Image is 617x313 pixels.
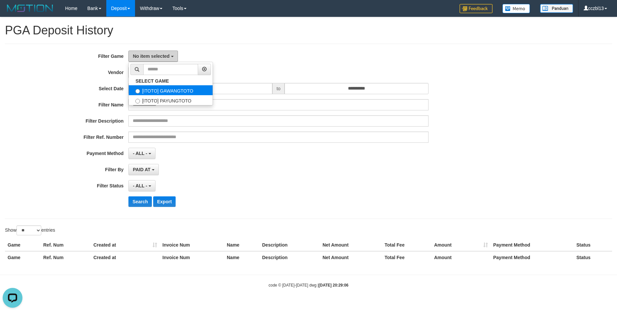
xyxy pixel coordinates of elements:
[3,3,22,22] button: Open LiveChat chat widget
[133,151,147,156] span: - ALL -
[128,196,152,207] button: Search
[382,251,431,263] th: Total Fee
[502,4,530,13] img: Button%20Memo.svg
[319,283,348,288] strong: [DATE] 20:29:06
[574,251,612,263] th: Status
[41,239,91,251] th: Ref. Num
[382,239,431,251] th: Total Fee
[17,225,41,235] select: Showentries
[128,148,155,159] button: - ALL -
[224,251,259,263] th: Name
[128,180,155,191] button: - ALL -
[259,251,320,263] th: Description
[129,77,213,85] a: SELECT GAME
[491,239,574,251] th: Payment Method
[5,239,41,251] th: Game
[135,89,140,94] input: [ITOTO] GAWANGTOTO
[320,251,382,263] th: Net Amount
[540,4,573,13] img: panduan.png
[272,83,285,94] span: to
[133,54,169,59] span: No item selected
[5,24,612,37] h1: PGA Deposit History
[129,95,213,105] label: [ITOTO] PAYUNGTOTO
[320,239,382,251] th: Net Amount
[574,239,612,251] th: Status
[135,78,169,84] b: SELECT GAME
[491,251,574,263] th: Payment Method
[128,164,158,175] button: PAID AT
[259,239,320,251] th: Description
[153,196,176,207] button: Export
[431,251,491,263] th: Amount
[5,251,41,263] th: Game
[133,167,150,172] span: PAID AT
[129,85,213,95] label: [ITOTO] GAWANGTOTO
[431,239,491,251] th: Amount
[91,239,160,251] th: Created at
[41,251,91,263] th: Ref. Num
[128,51,178,62] button: No item selected
[160,251,224,263] th: Invoice Num
[5,225,55,235] label: Show entries
[133,183,147,188] span: - ALL -
[160,239,224,251] th: Invoice Num
[135,99,140,103] input: [ITOTO] PAYUNGTOTO
[224,239,259,251] th: Name
[460,4,493,13] img: Feedback.jpg
[5,3,55,13] img: MOTION_logo.png
[269,283,349,288] small: code © [DATE]-[DATE] dwg |
[91,251,160,263] th: Created at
